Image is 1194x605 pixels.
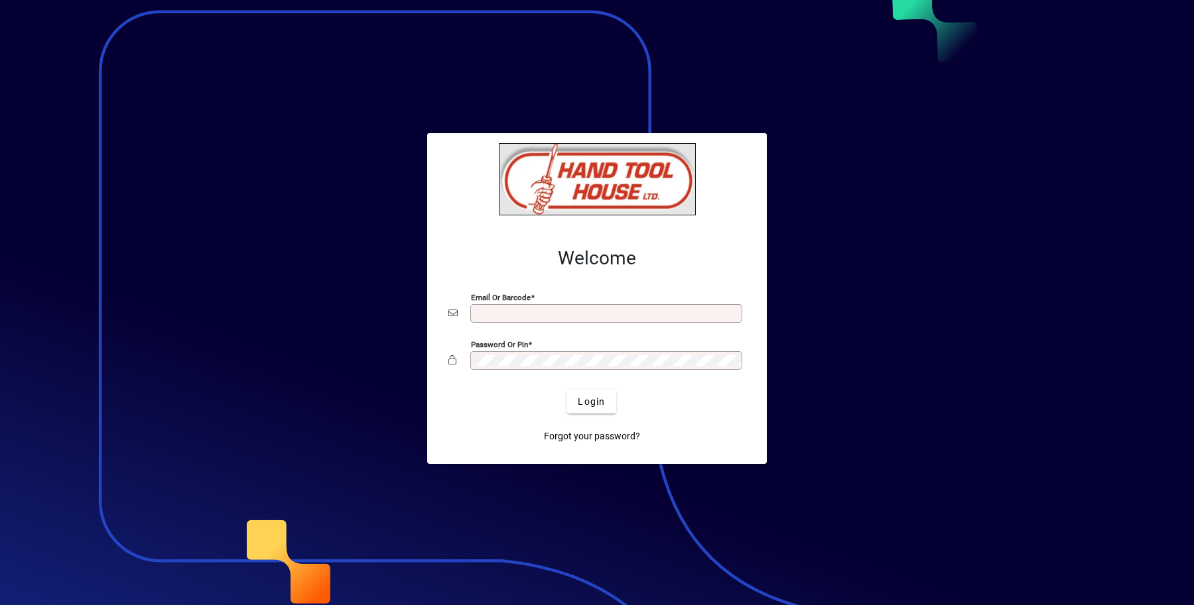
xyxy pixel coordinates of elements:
[578,395,605,409] span: Login
[539,424,645,448] a: Forgot your password?
[448,247,746,270] h2: Welcome
[567,390,616,413] button: Login
[471,293,531,302] mat-label: Email or Barcode
[544,429,640,443] span: Forgot your password?
[471,340,528,349] mat-label: Password or Pin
